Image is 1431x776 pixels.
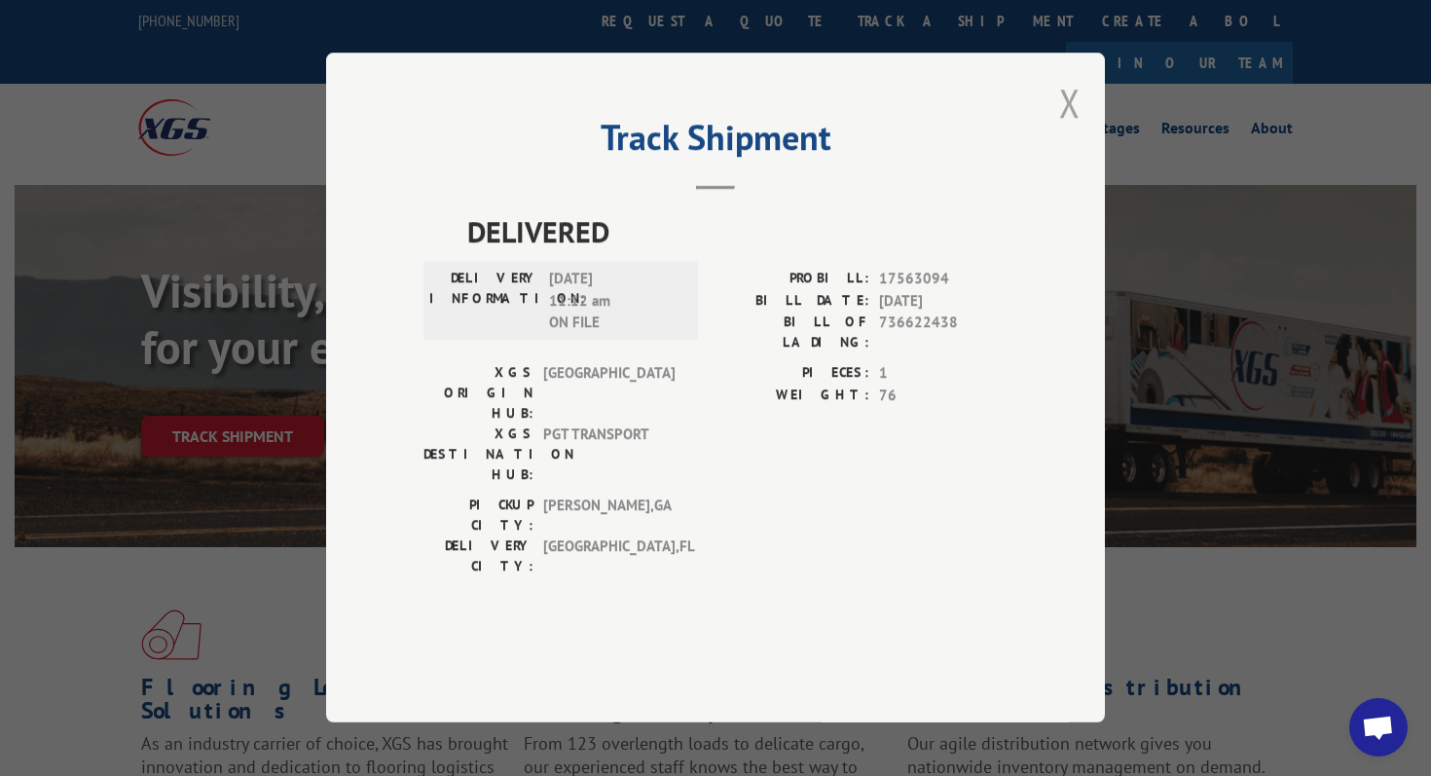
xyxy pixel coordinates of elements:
[549,269,680,335] span: [DATE] 11:12 am ON FILE
[423,363,533,425] label: XGS ORIGIN HUB:
[715,363,869,386] label: PIECES:
[543,536,675,577] span: [GEOGRAPHIC_DATA] , FL
[543,425,675,486] span: PGT TRANSPORT
[879,363,1008,386] span: 1
[423,124,1008,161] h2: Track Shipment
[879,290,1008,313] span: [DATE]
[715,385,869,407] label: WEIGHT:
[423,496,533,536] label: PICKUP CITY:
[1349,698,1408,757] a: Open chat
[879,313,1008,353] span: 736622438
[715,290,869,313] label: BILL DATE:
[715,313,869,353] label: BILL OF LADING:
[423,425,533,486] label: XGS DESTINATION HUB:
[429,269,539,335] label: DELIVERY INFORMATION:
[879,269,1008,291] span: 17563094
[543,363,675,425] span: [GEOGRAPHIC_DATA]
[1059,77,1081,129] button: Close modal
[879,385,1008,407] span: 76
[715,269,869,291] label: PROBILL:
[543,496,675,536] span: [PERSON_NAME] , GA
[423,536,533,577] label: DELIVERY CITY:
[467,210,1008,254] span: DELIVERED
